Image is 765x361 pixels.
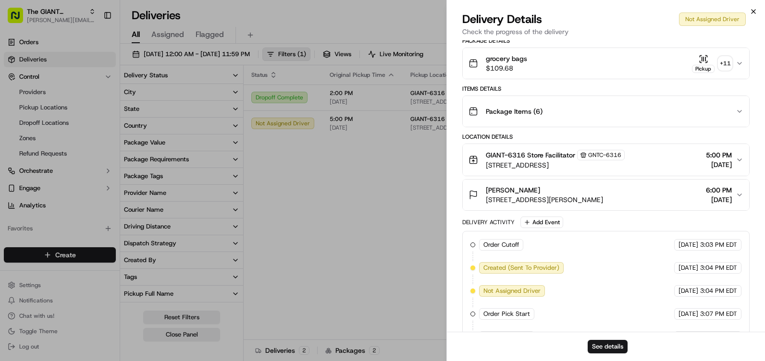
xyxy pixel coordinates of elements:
[486,63,527,73] span: $109.68
[68,162,116,170] a: Powered byPylon
[462,218,515,226] div: Delivery Activity
[700,264,737,272] span: 3:04 PM EDT
[718,57,732,70] div: + 11
[483,264,559,272] span: Created (Sent To Provider)
[33,92,158,101] div: Start new chat
[486,107,543,116] span: Package Items ( 6 )
[163,95,175,106] button: Start new chat
[692,54,732,73] button: Pickup+11
[81,140,89,148] div: 💻
[463,96,749,127] button: Package Items (6)
[588,151,621,159] span: GNTC-6316
[462,27,750,36] p: Check the progress of the delivery
[96,163,116,170] span: Pylon
[483,310,530,318] span: Order Pick Start
[463,180,749,210] button: [PERSON_NAME][STREET_ADDRESS][PERSON_NAME]6:00 PM[DATE]
[679,310,698,318] span: [DATE]
[679,264,698,272] span: [DATE]
[679,287,698,295] span: [DATE]
[700,287,737,295] span: 3:04 PM EDT
[462,12,542,27] span: Delivery Details
[462,37,750,45] div: Package Details
[25,62,173,72] input: Got a question? Start typing here...
[483,241,519,249] span: Order Cutoff
[10,10,29,29] img: Nash
[6,135,77,153] a: 📗Knowledge Base
[520,217,563,228] button: Add Event
[706,160,732,169] span: [DATE]
[77,135,158,153] a: 💻API Documentation
[463,48,749,79] button: grocery bags$109.68Pickup+11
[10,38,175,54] p: Welcome 👋
[706,150,732,160] span: 5:00 PM
[486,160,625,170] span: [STREET_ADDRESS]
[692,54,715,73] button: Pickup
[462,133,750,141] div: Location Details
[91,139,154,149] span: API Documentation
[462,85,750,93] div: Items Details
[700,241,737,249] span: 3:03 PM EDT
[463,144,749,176] button: GIANT-6316 Store FacilitatorGNTC-6316[STREET_ADDRESS]5:00 PM[DATE]
[486,150,575,160] span: GIANT-6316 Store Facilitator
[486,185,540,195] span: [PERSON_NAME]
[486,195,603,205] span: [STREET_ADDRESS][PERSON_NAME]
[588,340,628,353] button: See details
[483,287,541,295] span: Not Assigned Driver
[33,101,122,109] div: We're available if you need us!
[679,241,698,249] span: [DATE]
[706,195,732,205] span: [DATE]
[486,54,527,63] span: grocery bags
[706,185,732,195] span: 6:00 PM
[700,310,737,318] span: 3:07 PM EDT
[692,65,715,73] div: Pickup
[19,139,74,149] span: Knowledge Base
[10,92,27,109] img: 1736555255976-a54dd68f-1ca7-489b-9aae-adbdc363a1c4
[10,140,17,148] div: 📗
